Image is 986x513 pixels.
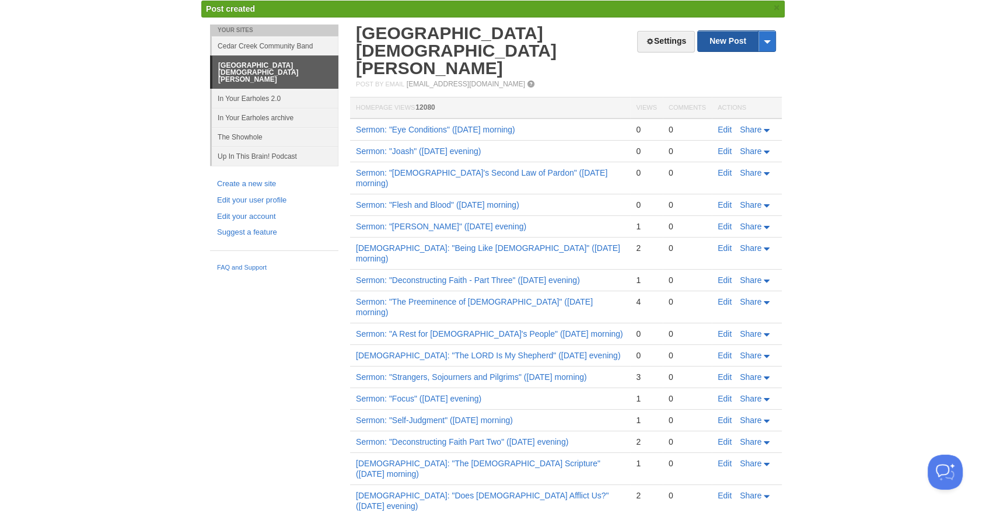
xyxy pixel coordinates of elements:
[718,200,732,210] a: Edit
[356,125,515,134] a: Sermon: "Eye Conditions" ([DATE] morning)
[669,296,706,307] div: 0
[740,351,761,360] span: Share
[356,222,526,231] a: Sermon: "[PERSON_NAME]" ([DATE] evening)
[217,211,331,223] a: Edit your account
[217,194,331,207] a: Edit your user profile
[210,25,338,36] li: Your Sites
[356,297,593,317] a: Sermon: "The Preeminence of [DEMOGRAPHIC_DATA]" ([DATE] morning)
[669,124,706,135] div: 0
[928,455,963,490] iframe: Help Scout Beacon - Open
[356,168,607,188] a: Sermon: "[DEMOGRAPHIC_DATA]'s Second Law of Pardon" ([DATE] morning)
[350,97,630,119] th: Homepage Views
[636,393,656,404] div: 1
[740,125,761,134] span: Share
[630,97,662,119] th: Views
[217,226,331,239] a: Suggest a feature
[356,372,587,382] a: Sermon: "Strangers, Sojourners and Pilgrims" ([DATE] morning)
[718,146,732,156] a: Edit
[669,393,706,404] div: 0
[212,36,338,55] a: Cedar Creek Community Band
[718,437,732,446] a: Edit
[212,146,338,166] a: Up In This Brain! Podcast
[636,243,656,253] div: 2
[718,394,732,403] a: Edit
[356,351,620,360] a: [DEMOGRAPHIC_DATA]: "The LORD Is My Shepherd" ([DATE] evening)
[206,4,255,13] span: Post created
[740,416,761,425] span: Share
[636,221,656,232] div: 1
[636,296,656,307] div: 4
[636,490,656,501] div: 2
[637,31,695,53] a: Settings
[636,458,656,469] div: 1
[356,437,568,446] a: Sermon: "Deconstructing Faith Part Two" ([DATE] evening)
[698,31,775,51] a: New Post
[356,416,513,425] a: Sermon: "Self-Judgment" ([DATE] morning)
[718,125,732,134] a: Edit
[636,372,656,382] div: 3
[356,243,620,263] a: [DEMOGRAPHIC_DATA]: "Being Like [DEMOGRAPHIC_DATA]" ([DATE] morning)
[669,221,706,232] div: 0
[669,415,706,425] div: 0
[718,168,732,177] a: Edit
[669,372,706,382] div: 0
[740,200,761,210] span: Share
[356,81,404,88] span: Post by Email
[718,459,732,468] a: Edit
[740,437,761,446] span: Share
[740,222,761,231] span: Share
[718,416,732,425] a: Edit
[636,275,656,285] div: 1
[636,350,656,361] div: 0
[636,167,656,178] div: 0
[718,222,732,231] a: Edit
[356,491,609,511] a: [DEMOGRAPHIC_DATA]: "Does [DEMOGRAPHIC_DATA] Afflict Us?" ([DATE] evening)
[636,146,656,156] div: 0
[669,146,706,156] div: 0
[636,200,656,210] div: 0
[636,124,656,135] div: 0
[740,243,761,253] span: Share
[669,458,706,469] div: 0
[356,200,519,210] a: Sermon: "Flesh and Blood" ([DATE] morning)
[636,329,656,339] div: 0
[669,350,706,361] div: 0
[212,56,338,89] a: [GEOGRAPHIC_DATA][DEMOGRAPHIC_DATA][PERSON_NAME]
[356,23,557,78] a: [GEOGRAPHIC_DATA][DEMOGRAPHIC_DATA][PERSON_NAME]
[718,372,732,382] a: Edit
[669,437,706,447] div: 0
[636,415,656,425] div: 1
[718,243,732,253] a: Edit
[718,329,732,338] a: Edit
[740,491,761,500] span: Share
[740,275,761,285] span: Share
[669,167,706,178] div: 0
[217,263,331,273] a: FAQ and Support
[669,200,706,210] div: 0
[718,275,732,285] a: Edit
[356,459,600,479] a: [DEMOGRAPHIC_DATA]: "The [DEMOGRAPHIC_DATA] Scripture" ([DATE] morning)
[669,243,706,253] div: 0
[356,275,580,285] a: Sermon: "Deconstructing Faith - Part Three" ([DATE] evening)
[740,297,761,306] span: Share
[712,97,782,119] th: Actions
[740,168,761,177] span: Share
[663,97,712,119] th: Comments
[356,329,623,338] a: Sermon: "A Rest for [DEMOGRAPHIC_DATA]'s People" ([DATE] morning)
[669,490,706,501] div: 0
[718,351,732,360] a: Edit
[740,372,761,382] span: Share
[669,275,706,285] div: 0
[636,437,656,447] div: 2
[718,297,732,306] a: Edit
[740,459,761,468] span: Share
[407,80,525,88] a: [EMAIL_ADDRESS][DOMAIN_NAME]
[740,394,761,403] span: Share
[212,127,338,146] a: The Showhole
[740,146,761,156] span: Share
[669,329,706,339] div: 0
[740,329,761,338] span: Share
[356,394,481,403] a: Sermon: "Focus" ([DATE] evening)
[217,178,331,190] a: Create a new site
[212,108,338,127] a: In Your Earholes archive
